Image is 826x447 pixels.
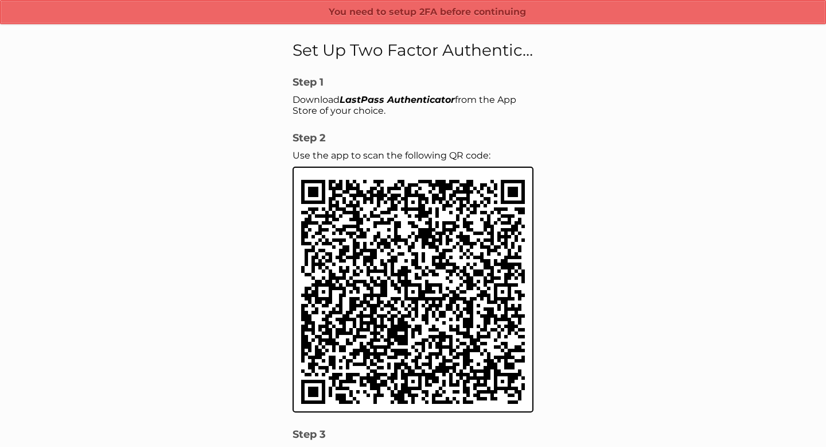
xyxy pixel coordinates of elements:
h2: Step 3 [293,428,533,441]
p: You need to setup 2FA before continuing [1,1,825,25]
h2: Step 2 [293,132,533,144]
p: Use the app to scan the following QR code: [293,150,533,161]
em: LastPass Authenticator [340,94,455,105]
p: Download from the App Store of your choice. [293,94,533,116]
h1: Set Up Two Factor Authentication [293,40,533,60]
h2: Step 1 [293,76,533,88]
